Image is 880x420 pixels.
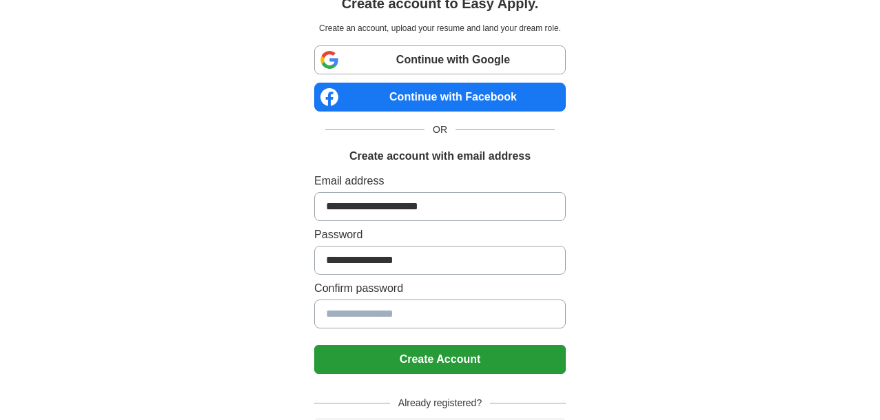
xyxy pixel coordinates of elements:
button: Create Account [314,345,566,374]
label: Password [314,227,566,243]
label: Email address [314,173,566,189]
h1: Create account with email address [349,148,531,165]
a: Continue with Facebook [314,83,566,112]
span: OR [424,123,456,137]
label: Confirm password [314,280,566,297]
p: Create an account, upload your resume and land your dream role. [317,22,563,34]
a: Continue with Google [314,45,566,74]
span: Already registered? [390,396,490,410]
